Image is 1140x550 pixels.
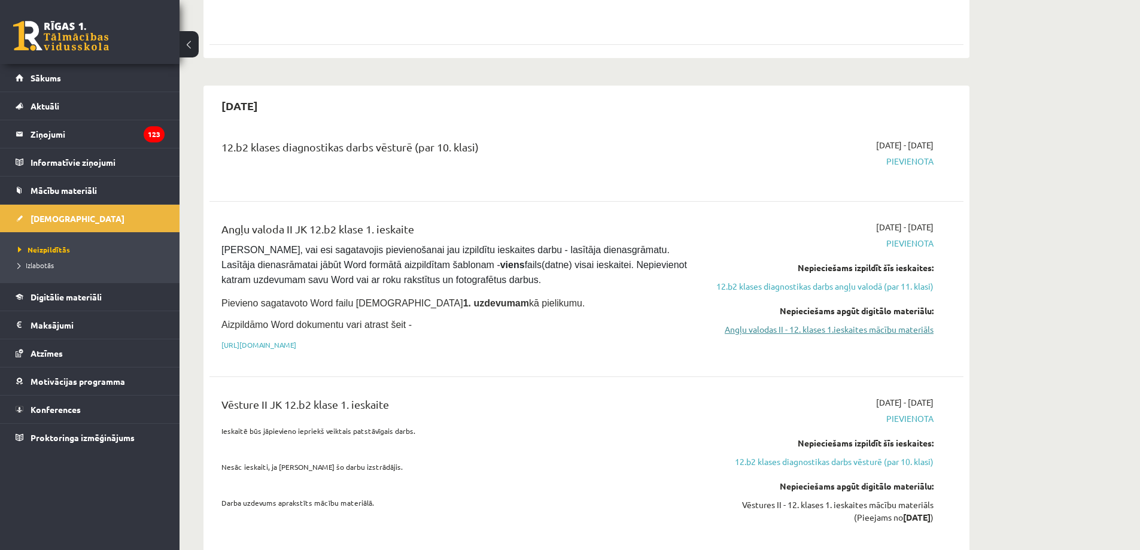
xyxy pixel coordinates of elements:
legend: Informatīvie ziņojumi [31,148,165,176]
span: Atzīmes [31,348,63,358]
a: Ziņojumi123 [16,120,165,148]
span: Konferences [31,404,81,415]
a: Motivācijas programma [16,367,165,395]
span: [DATE] - [DATE] [876,221,934,233]
a: Konferences [16,396,165,423]
a: Proktoringa izmēģinājums [16,424,165,451]
span: Mācību materiāli [31,185,97,196]
div: Angļu valoda II JK 12.b2 klase 1. ieskaite [221,221,690,243]
div: Nepieciešams izpildīt šīs ieskaites: [708,262,934,274]
span: [PERSON_NAME], vai esi sagatavojis pievienošanai jau izpildītu ieskaites darbu - lasītāja dienasg... [221,245,689,285]
legend: Maksājumi [31,311,165,339]
strong: 1. uzdevumam [463,298,529,308]
strong: viens [500,260,525,270]
span: Motivācijas programma [31,376,125,387]
a: [DEMOGRAPHIC_DATA] [16,205,165,232]
p: Ieskaitē būs jāpievieno iepriekš veiktais patstāvīgais darbs. [221,426,690,436]
div: Nepieciešams izpildīt šīs ieskaites: [708,437,934,449]
span: Neizpildītās [18,245,70,254]
legend: Ziņojumi [31,120,165,148]
span: [DEMOGRAPHIC_DATA] [31,213,124,224]
a: Aktuāli [16,92,165,120]
strong: [DATE] [903,512,931,522]
div: Nepieciešams apgūt digitālo materiālu: [708,305,934,317]
a: [URL][DOMAIN_NAME] [221,340,296,350]
span: Pievienota [708,155,934,168]
span: Digitālie materiāli [31,291,102,302]
a: Rīgas 1. Tālmācības vidusskola [13,21,109,51]
span: Aizpildāmo Word dokumentu vari atrast šeit - [221,320,412,330]
a: Maksājumi [16,311,165,339]
span: Pievieno sagatavoto Word failu [DEMOGRAPHIC_DATA] kā pielikumu. [221,298,585,308]
span: Izlabotās [18,260,54,270]
span: [DATE] - [DATE] [876,139,934,151]
a: Angļu valodas II - 12. klases 1.ieskaites mācību materiāls [708,323,934,336]
a: Digitālie materiāli [16,283,165,311]
p: Darba uzdevums aprakstīts mācību materiālā. [221,497,690,508]
h2: [DATE] [209,92,270,120]
a: Mācību materiāli [16,177,165,204]
p: Nesāc ieskaiti, ja [PERSON_NAME] šo darbu izstrādājis. [221,461,690,472]
a: 12.b2 klases diagnostikas darbs angļu valodā (par 11. klasi) [708,280,934,293]
a: Neizpildītās [18,244,168,255]
span: Aktuāli [31,101,59,111]
div: 12.b2 klases diagnostikas darbs vēsturē (par 10. klasi) [221,139,690,161]
a: Atzīmes [16,339,165,367]
span: Sākums [31,72,61,83]
i: 123 [144,126,165,142]
span: Proktoringa izmēģinājums [31,432,135,443]
div: Vēsture II JK 12.b2 klase 1. ieskaite [221,396,690,418]
span: Pievienota [708,412,934,425]
div: Vēstures II - 12. klases 1. ieskaites mācību materiāls (Pieejams no ) [708,499,934,524]
a: Sākums [16,64,165,92]
a: Izlabotās [18,260,168,271]
a: Informatīvie ziņojumi [16,148,165,176]
span: [DATE] - [DATE] [876,396,934,409]
span: Pievienota [708,237,934,250]
div: Nepieciešams apgūt digitālo materiālu: [708,480,934,493]
a: 12.b2 klases diagnostikas darbs vēsturē (par 10. klasi) [708,455,934,468]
